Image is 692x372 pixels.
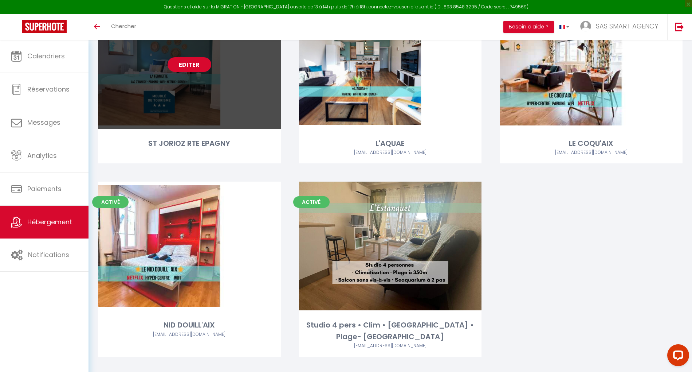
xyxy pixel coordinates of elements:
span: Activé [92,196,129,208]
a: Editer [168,57,211,72]
span: Calendriers [27,51,65,61]
a: Editer [168,239,211,253]
img: ... [580,21,591,32]
div: Airbnb [500,149,683,156]
a: en cliquant ici [404,4,435,10]
button: Besoin d'aide ? [503,21,554,33]
div: L'AQUAE [299,138,482,149]
span: Paiements [27,184,62,193]
div: Studio 4 pers • Clim • [GEOGRAPHIC_DATA] • Plage- [GEOGRAPHIC_DATA] [299,319,482,342]
span: Analytics [27,151,57,160]
a: Editer [569,57,613,72]
span: SAS SMART AGENCY [596,22,658,31]
span: Messages [27,118,60,127]
div: Airbnb [299,149,482,156]
a: Editer [368,239,412,253]
div: Airbnb [299,342,482,349]
iframe: LiveChat chat widget [661,341,692,372]
a: Editer [368,57,412,72]
span: Réservations [27,85,70,94]
div: NID DOUILL'AIX [98,319,281,331]
a: Chercher [106,14,142,40]
span: Hébergement [27,217,72,226]
img: logout [675,22,684,31]
span: Chercher [111,22,136,30]
span: Activé [293,196,330,208]
div: Airbnb [98,331,281,338]
a: ... SAS SMART AGENCY [575,14,667,40]
img: Super Booking [22,20,67,33]
div: ST JORIOZ RTE EPAGNY [98,138,281,149]
span: Notifications [28,250,69,259]
div: LE COQU'AIX [500,138,683,149]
